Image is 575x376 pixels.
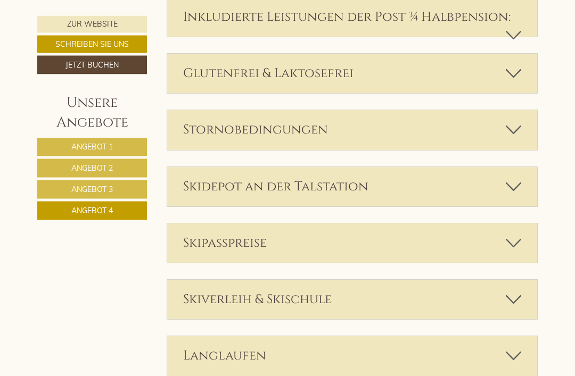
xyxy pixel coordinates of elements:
a: Schreiben Sie uns [37,36,147,53]
div: Skipasspreise [167,224,538,263]
span: Angebot 1 [71,142,113,152]
a: Jetzt buchen [37,56,147,74]
span: Angebot 2 [71,163,113,173]
span: Angebot 4 [71,206,113,215]
div: Skidepot an der Talstation [167,168,538,207]
div: Unsere Angebote [37,93,147,132]
a: Zur Website [37,16,147,33]
div: Skiverleih & Skischule [167,280,538,320]
div: Stornobedingungen [167,111,538,150]
div: Glutenfrei & Laktosefrei [167,54,538,94]
span: Angebot 3 [71,185,113,194]
div: Langlaufen [167,337,538,376]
